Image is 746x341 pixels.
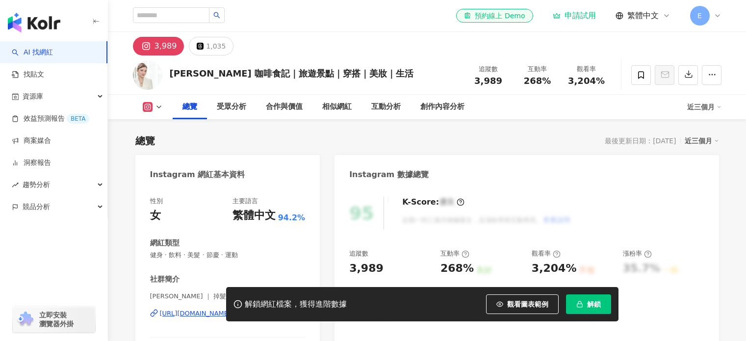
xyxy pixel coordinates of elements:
[12,158,51,168] a: 洞察報告
[685,134,719,147] div: 近三個月
[133,37,184,55] button: 3,989
[39,311,74,328] span: 立即安裝 瀏覽器外掛
[150,208,161,223] div: 女
[627,10,659,21] span: 繁體中文
[150,197,163,206] div: 性別
[150,274,180,285] div: 社群簡介
[12,48,53,57] a: searchAI 找網紅
[623,249,652,258] div: 漲粉率
[232,208,276,223] div: 繁體中文
[464,11,525,21] div: 預約線上 Demo
[23,85,43,107] span: 資源庫
[349,261,384,276] div: 3,989
[402,197,464,208] div: K-Score :
[687,99,721,115] div: 近三個月
[568,76,605,86] span: 3,204%
[486,294,559,314] button: 觀看圖表範例
[278,212,306,223] span: 94.2%
[150,238,180,248] div: 網紅類型
[182,101,197,113] div: 總覽
[440,261,474,276] div: 268%
[245,299,347,310] div: 解鎖網紅檔案，獲得進階數據
[150,251,306,260] span: 健身 · 飲料 · 美髮 · 節慶 · 運動
[456,9,533,23] a: 預約線上 Demo
[217,101,246,113] div: 受眾分析
[568,64,605,74] div: 觀看率
[133,60,162,90] img: KOL Avatar
[349,169,429,180] div: Instagram 數據總覽
[566,294,611,314] button: 解鎖
[213,12,220,19] span: search
[154,39,177,53] div: 3,989
[12,114,89,124] a: 效益預測報告BETA
[519,64,556,74] div: 互動率
[135,134,155,148] div: 總覽
[697,10,702,21] span: E
[349,249,368,258] div: 追蹤數
[23,196,50,218] span: 競品分析
[12,136,51,146] a: 商案媒合
[524,76,551,86] span: 268%
[474,76,502,86] span: 3,989
[553,11,596,21] a: 申請試用
[12,182,19,188] span: rise
[507,300,548,308] span: 觀看圖表範例
[23,174,50,196] span: 趨勢分析
[587,300,601,308] span: 解鎖
[532,261,577,276] div: 3,204%
[16,312,35,327] img: chrome extension
[371,101,401,113] div: 互動分析
[170,67,414,79] div: [PERSON_NAME] 咖啡食記｜旅遊景點｜穿搭｜美妝｜生活
[470,64,507,74] div: 追蹤數
[266,101,303,113] div: 合作與價值
[12,70,44,79] a: 找貼文
[532,249,561,258] div: 觀看率
[13,306,95,333] a: chrome extension立即安裝 瀏覽器外掛
[206,39,226,53] div: 1,035
[440,249,469,258] div: 互動率
[189,37,233,55] button: 1,035
[605,137,676,145] div: 最後更新日期：[DATE]
[420,101,464,113] div: 創作內容分析
[150,169,245,180] div: Instagram 網紅基本資料
[232,197,258,206] div: 主要語言
[322,101,352,113] div: 相似網紅
[8,13,60,32] img: logo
